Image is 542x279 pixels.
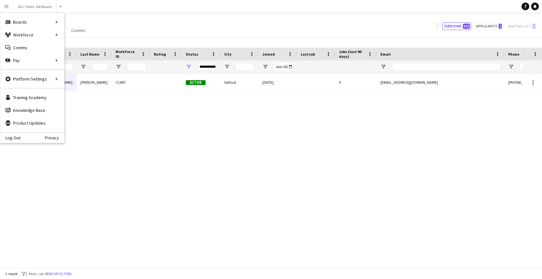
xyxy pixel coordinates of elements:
[80,64,86,70] button: Open Filter Menu
[80,52,99,57] span: Last Name
[301,52,315,57] span: Last job
[0,104,64,117] a: Knowledge Base
[186,64,192,70] button: Open Filter Menu
[186,52,198,57] span: Status
[127,63,146,71] input: Workforce ID Filter Input
[508,52,519,57] span: Phone
[259,74,297,91] div: [DATE]
[0,91,64,104] a: Training Academy
[236,63,255,71] input: City Filter Input
[0,16,64,28] div: Boards
[0,117,64,129] a: Product Updates
[262,52,275,57] span: Joined
[380,64,386,70] button: Open Filter Menu
[13,0,57,13] button: ALL Client Job Board
[77,74,112,91] div: [PERSON_NAME]
[92,63,108,71] input: Last Name Filter Input
[186,80,206,85] span: Active
[116,49,139,59] span: Workforce ID
[377,74,504,91] div: [EMAIL_ADDRESS][DOMAIN_NAME]
[224,64,230,70] button: Open Filter Menu
[0,54,64,67] div: Pay
[499,24,502,29] span: 1
[0,73,64,85] div: Platform Settings
[262,64,268,70] button: Open Filter Menu
[463,24,470,29] span: 923
[71,27,86,33] span: Comms
[339,49,365,59] span: Jobs (last 90 days)
[45,135,64,140] a: Privacy
[44,270,73,277] button: Remove filters
[112,74,150,91] div: CC897
[69,26,88,35] a: Comms
[274,63,293,71] input: Joined Filter Input
[0,28,64,41] div: Workforce
[335,74,377,91] div: 0
[0,135,20,140] a: Log Out
[224,52,231,57] span: City
[220,74,259,91] div: Solihull
[26,271,44,276] span: 2 filters set
[57,63,73,71] input: First Name Filter Input
[116,64,121,70] button: Open Filter Menu
[0,41,64,54] a: Comms
[508,64,514,70] button: Open Filter Menu
[442,22,471,30] button: Everyone923
[474,22,503,30] button: Applicants1
[154,52,166,57] span: Rating
[392,63,501,71] input: Email Filter Input
[380,52,391,57] span: Email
